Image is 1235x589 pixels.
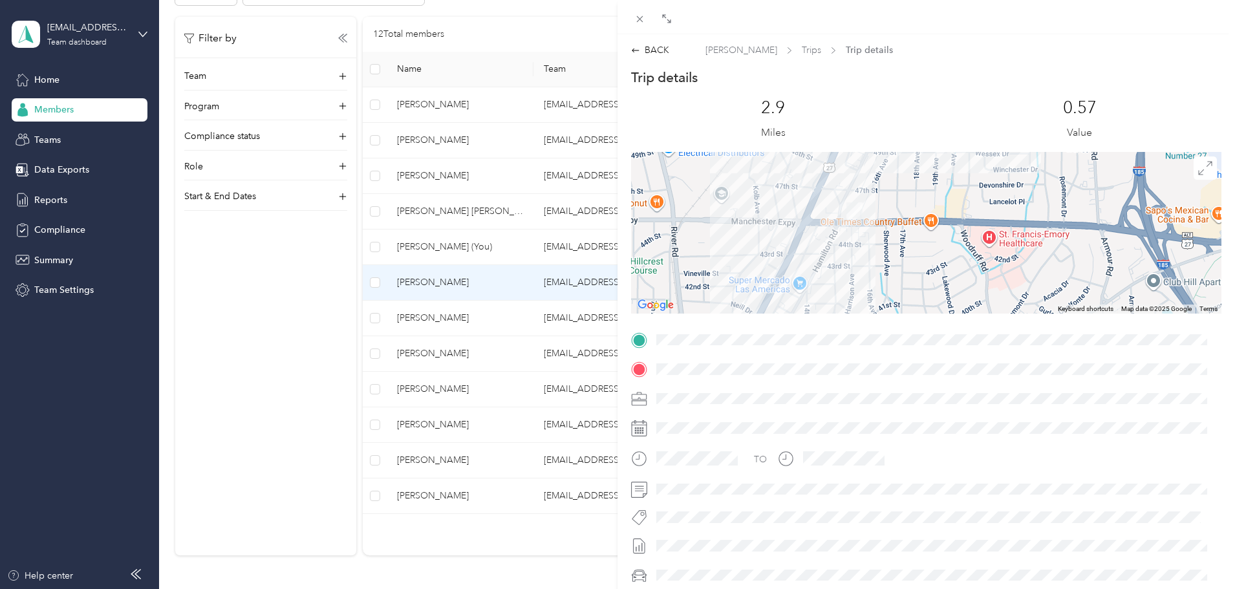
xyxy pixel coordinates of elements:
[634,297,677,314] img: Google
[802,43,821,57] span: Trips
[1121,305,1192,312] span: Map data ©2025 Google
[846,43,893,57] span: Trip details
[631,69,698,87] p: Trip details
[1058,305,1113,314] button: Keyboard shortcuts
[761,98,785,118] p: 2.9
[634,297,677,314] a: Open this area in Google Maps (opens a new window)
[761,125,786,141] p: Miles
[1199,305,1218,312] a: Terms (opens in new tab)
[705,43,777,57] span: [PERSON_NAME]
[1063,98,1097,118] p: 0.57
[1163,517,1235,589] iframe: Everlance-gr Chat Button Frame
[1067,125,1092,141] p: Value
[631,43,669,57] div: BACK
[754,453,767,466] div: TO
